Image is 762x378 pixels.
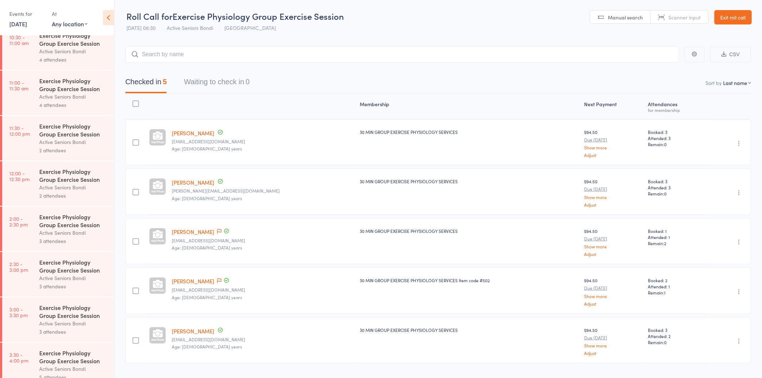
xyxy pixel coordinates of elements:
[9,170,30,182] time: 12:00 - 12:30 pm
[224,24,276,31] span: [GEOGRAPHIC_DATA]
[648,190,705,197] span: Remain:
[2,71,114,115] a: 11:00 -11:30 amExercise Physiology Group Exercise SessionActive Seniors Bondi4 attendees
[648,141,705,147] span: Remain:
[9,216,28,227] time: 2:00 - 2:30 pm
[714,10,752,24] a: Exit roll call
[608,14,643,21] span: Manual search
[584,327,642,355] div: $94.50
[584,343,642,348] a: Show more
[172,238,354,243] small: douglasjudy10@gmail.com
[584,294,642,298] a: Show more
[360,228,578,234] div: 30 MIN GROUP EXERCISE PHYSIOLOGY SERVICES
[2,116,114,161] a: 11:30 -12:00 pmExercise Physiology Group Exercise SessionActive Seniors Bondi2 attendees
[39,229,108,237] div: Active Seniors Bondi
[39,319,108,328] div: Active Seniors Bondi
[582,97,645,116] div: Next Payment
[648,283,705,289] span: Attended: 1
[723,79,748,86] div: Last name
[9,8,45,20] div: Events for
[172,277,214,285] a: [PERSON_NAME]
[584,285,642,291] small: Due [DATE]
[584,137,642,142] small: Due [DATE]
[648,327,705,333] span: Booked: 3
[648,240,705,246] span: Remain:
[584,145,642,150] a: Show more
[39,122,108,138] div: Exercise Physiology Group Exercise Session
[39,47,108,55] div: Active Seniors Bondi
[163,78,167,86] div: 5
[172,244,242,251] span: Age: [DEMOGRAPHIC_DATA] years
[9,261,28,273] time: 2:30 - 3:00 pm
[9,80,28,91] time: 11:00 - 11:30 am
[172,287,354,292] small: trishood@gmail.com
[39,31,108,47] div: Exercise Physiology Group Exercise Session
[125,74,167,93] button: Checked in5
[172,294,242,300] span: Age: [DEMOGRAPHIC_DATA] years
[9,20,27,28] a: [DATE]
[664,339,667,345] span: 0
[172,228,214,235] a: [PERSON_NAME]
[664,289,666,296] span: 1
[710,47,751,62] button: CSV
[39,101,108,109] div: 4 attendees
[2,161,114,206] a: 12:00 -12:30 pmExercise Physiology Group Exercise SessionActive Seniors Bondi2 attendees
[648,228,705,234] span: Booked: 1
[172,179,214,186] a: [PERSON_NAME]
[39,146,108,154] div: 2 attendees
[172,139,354,144] small: otomcoxo@gmail.com
[706,79,722,86] label: Sort by
[584,252,642,256] a: Adjust
[645,97,708,116] div: Atten­dances
[2,252,114,297] a: 2:30 -3:00 pmExercise Physiology Group Exercise SessionActive Seniors Bondi3 attendees
[648,129,705,135] span: Booked: 3
[664,190,667,197] span: 0
[39,282,108,291] div: 3 attendees
[648,339,705,345] span: Remain:
[172,327,214,335] a: [PERSON_NAME]
[126,10,172,22] span: Roll Call for
[172,337,354,342] small: annielainchbury@hotmail.com
[664,141,667,147] span: 0
[648,184,705,190] span: Attended: 3
[360,129,578,135] div: 30 MIN GROUP EXERCISE PHYSIOLOGY SERVICES
[184,74,250,93] button: Waiting to check in0
[39,328,108,336] div: 3 attendees
[648,333,705,339] span: Attended: 2
[669,14,701,21] span: Scanner input
[39,138,108,146] div: Active Seniors Bondi
[360,178,578,184] div: 30 MIN GROUP EXERCISE PHYSIOLOGY SERVICES
[584,153,642,157] a: Adjust
[167,24,213,31] span: Active Seniors Bondi
[172,195,242,201] span: Age: [DEMOGRAPHIC_DATA] years
[648,234,705,240] span: Attended: 1
[584,195,642,199] a: Show more
[39,167,108,183] div: Exercise Physiology Group Exercise Session
[9,34,29,46] time: 10:30 - 11:00 am
[39,93,108,101] div: Active Seniors Bondi
[172,343,242,350] span: Age: [DEMOGRAPHIC_DATA] years
[39,237,108,245] div: 3 attendees
[584,228,642,256] div: $94.50
[39,349,108,365] div: Exercise Physiology Group Exercise Session
[584,277,642,306] div: $94.50
[584,186,642,192] small: Due [DATE]
[126,24,156,31] span: [DATE] 08:30
[2,297,114,342] a: 3:00 -3:30 pmExercise Physiology Group Exercise SessionActive Seniors Bondi3 attendees
[39,183,108,192] div: Active Seniors Bondi
[584,178,642,207] div: $94.50
[172,145,242,152] span: Age: [DEMOGRAPHIC_DATA] years
[648,289,705,296] span: Remain:
[584,202,642,207] a: Adjust
[39,365,108,373] div: Active Seniors Bondi
[246,78,250,86] div: 0
[9,125,30,136] time: 11:30 - 12:00 pm
[584,129,642,157] div: $94.50
[39,192,108,200] div: 2 attendees
[584,301,642,306] a: Adjust
[52,8,88,20] div: At
[52,20,88,28] div: Any location
[648,178,705,184] span: Booked: 3
[648,135,705,141] span: Attended: 3
[648,277,705,283] span: Booked: 2
[584,244,642,249] a: Show more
